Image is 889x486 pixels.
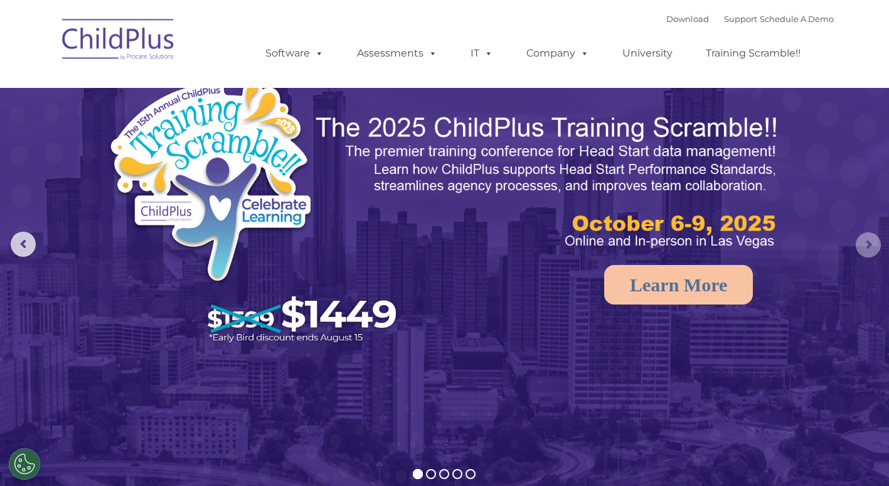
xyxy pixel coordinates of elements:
a: Company [514,41,602,66]
button: Cookies Settings [9,448,40,480]
span: Phone number [174,134,228,144]
a: Assessments [344,41,450,66]
a: Schedule A Demo [760,14,834,24]
a: Download [666,14,709,24]
a: Software [253,41,336,66]
img: ChildPlus by Procare Solutions [56,10,181,73]
font: | [666,14,834,24]
a: Training Scramble!! [693,41,813,66]
a: University [610,41,685,66]
span: Last name [174,83,213,92]
a: Learn More [604,265,753,305]
a: IT [458,41,506,66]
a: Support [724,14,757,24]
